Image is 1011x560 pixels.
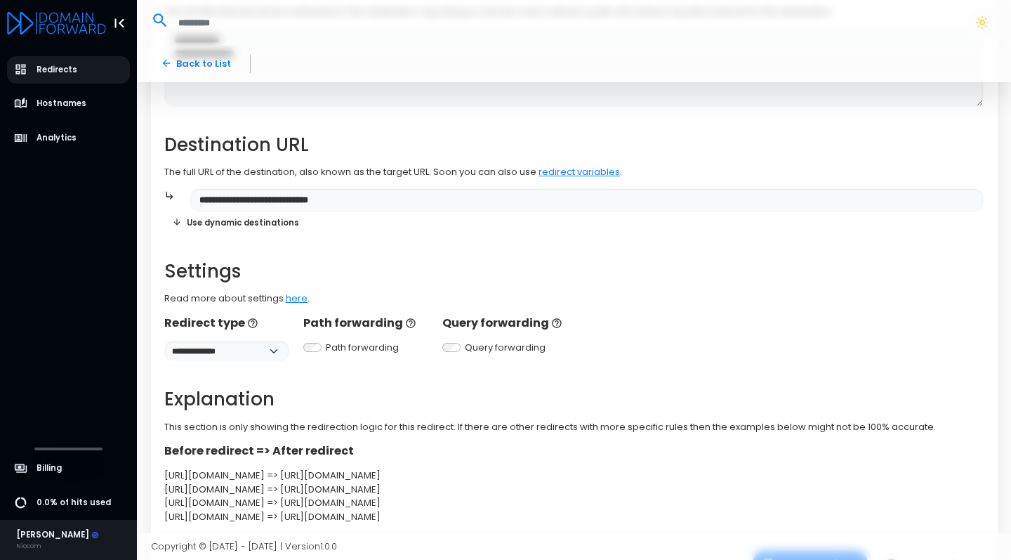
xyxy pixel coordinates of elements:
h2: Settings [164,261,984,282]
div: [URL][DOMAIN_NAME] => [URL][DOMAIN_NAME] [164,510,984,524]
a: Redirects [7,56,131,84]
a: here [286,292,308,305]
button: Toggle Aside [106,10,133,37]
p: Before redirect => After redirect [164,443,984,460]
span: Hostnames [37,98,86,110]
div: [PERSON_NAME] [16,529,100,542]
span: Billing [37,462,62,474]
div: Niocom [16,541,100,551]
p: Read more about settings . [164,292,984,306]
p: This section is only showing the redirection logic for this redirect. If there are other redirect... [164,420,984,434]
span: Copyright © [DATE] - [DATE] | Version 1.0.0 [151,540,337,553]
span: 0.0% of hits used [37,497,111,509]
label: Query forwarding [465,341,546,355]
p: Path forwarding [303,315,428,332]
div: [URL][DOMAIN_NAME] => [URL][DOMAIN_NAME] [164,483,984,497]
h2: Destination URL [164,134,984,156]
a: redirect variables [538,165,620,178]
button: Use dynamic destinations [164,212,307,233]
a: Hostnames [7,90,131,117]
a: Logo [7,13,106,32]
div: [URL][DOMAIN_NAME] => [URL][DOMAIN_NAME] [164,496,984,510]
a: 0.0% of hits used [7,489,131,516]
p: The full URL of the destination, also known as the target URL. Soon you can also use . [164,165,984,179]
a: Back to List [151,51,242,76]
a: Billing [7,455,131,482]
span: Analytics [37,132,77,144]
div: [URL][DOMAIN_NAME] => [URL][DOMAIN_NAME] [164,469,984,483]
h2: Explanation [164,389,984,410]
span: Redirects [37,64,77,76]
p: Redirect type [164,315,289,332]
a: Analytics [7,124,131,152]
label: Path forwarding [326,341,399,355]
p: Query forwarding [442,315,567,332]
